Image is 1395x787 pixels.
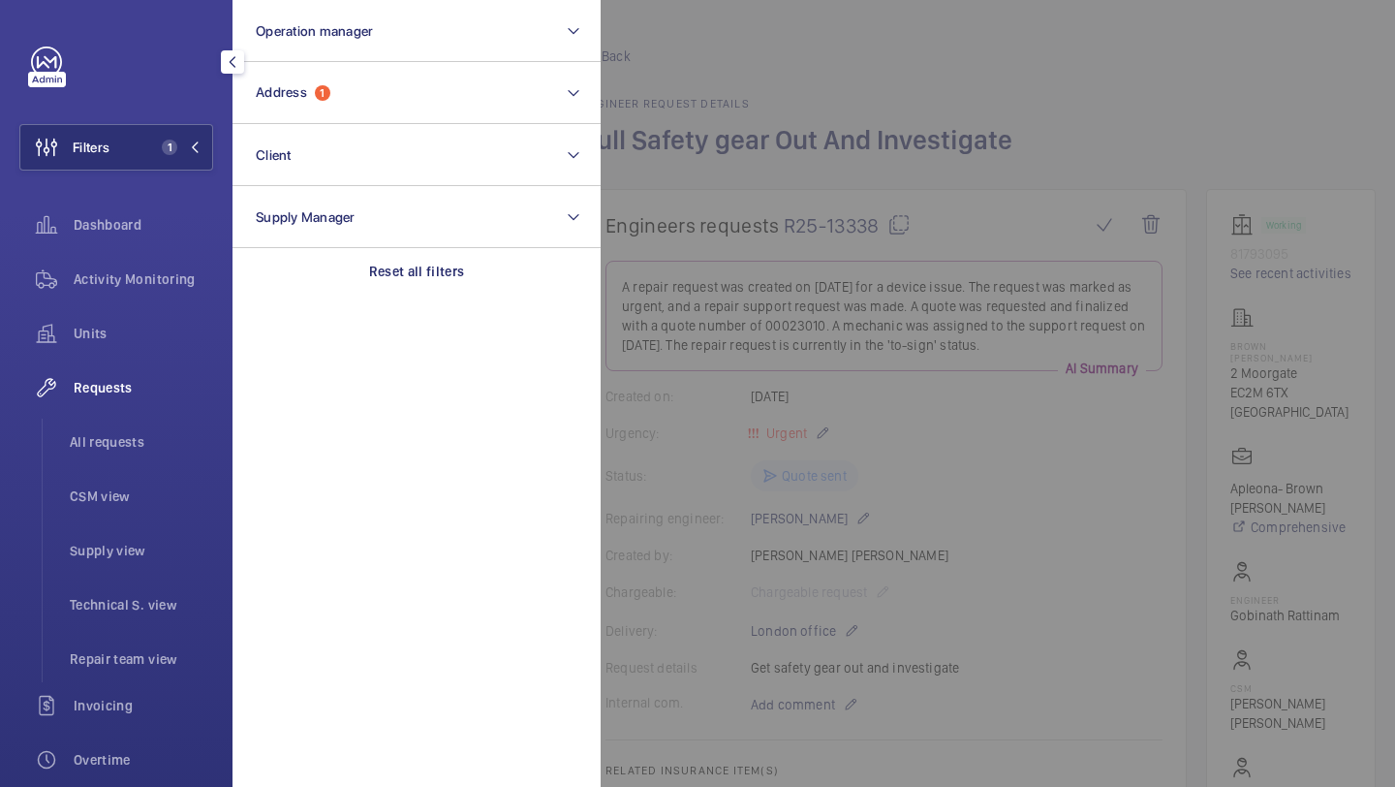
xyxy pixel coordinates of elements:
[73,138,109,157] span: Filters
[70,541,213,560] span: Supply view
[70,649,213,669] span: Repair team view
[19,124,213,171] button: Filters1
[162,140,177,155] span: 1
[74,269,213,289] span: Activity Monitoring
[70,432,213,452] span: All requests
[74,324,213,343] span: Units
[74,215,213,235] span: Dashboard
[70,487,213,506] span: CSM view
[70,595,213,614] span: Technical S. view
[74,696,213,715] span: Invoicing
[74,378,213,397] span: Requests
[74,750,213,770] span: Overtime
